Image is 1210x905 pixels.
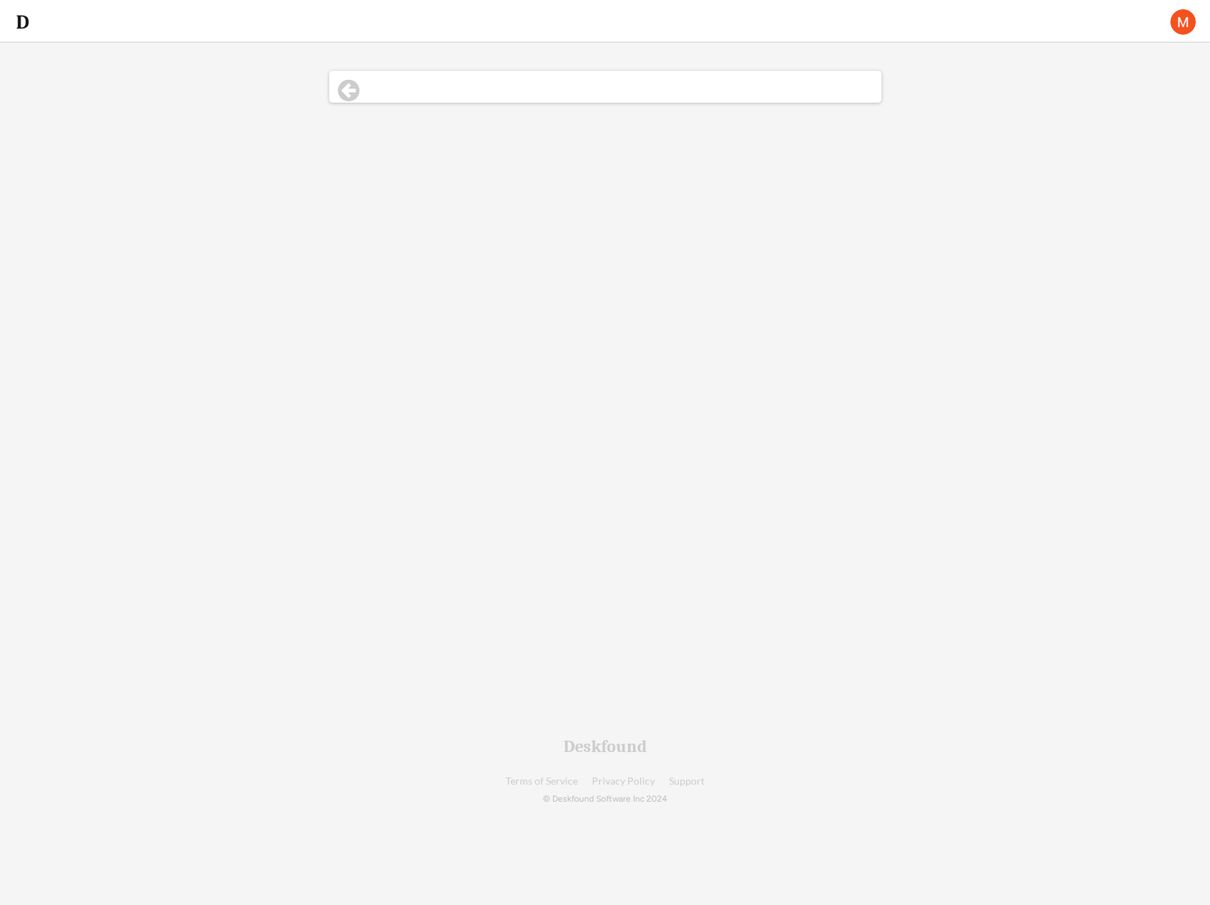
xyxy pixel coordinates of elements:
a: Terms of Service [506,776,578,787]
div: Deskfound [564,738,647,755]
img: ACg8ocKiUPlCzJQWxDpq2wnjXCBqurX2ONzAlTQUpHig5OgamiS5aQ=s96-c [1170,9,1196,35]
img: d-whitebg.png [14,13,31,30]
a: Privacy Policy [592,776,655,787]
a: Support [669,776,704,787]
